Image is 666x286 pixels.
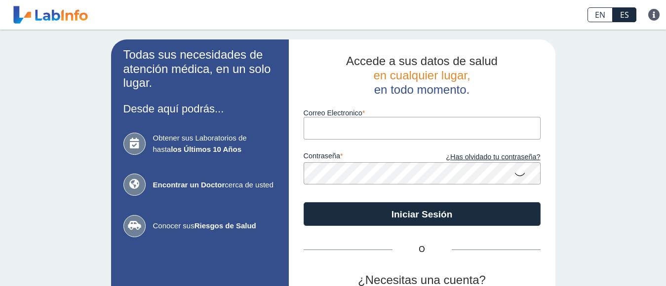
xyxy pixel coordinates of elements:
[153,180,225,189] b: Encontrar un Doctor
[422,152,541,163] a: ¿Has olvidado tu contraseña?
[373,69,470,82] span: en cualquier lugar,
[195,221,256,230] b: Riesgos de Salud
[346,54,498,68] span: Accede a sus datos de salud
[588,7,613,22] a: EN
[123,48,276,90] h2: Todas sus necesidades de atención médica, en un solo lugar.
[123,103,276,115] h3: Desde aquí podrás...
[153,133,276,155] span: Obtener sus Laboratorios de hasta
[171,145,241,153] b: los Últimos 10 Años
[304,152,422,163] label: contraseña
[304,202,541,226] button: Iniciar Sesión
[392,244,452,255] span: O
[374,83,470,96] span: en todo momento.
[613,7,636,22] a: ES
[304,109,541,117] label: Correo Electronico
[153,179,276,191] span: cerca de usted
[153,220,276,232] span: Conocer sus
